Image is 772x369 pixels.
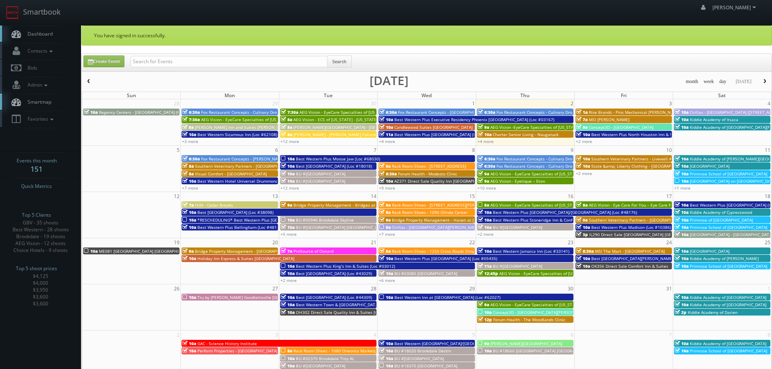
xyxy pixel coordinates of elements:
span: 6:30a [182,109,200,115]
span: [PERSON_NAME] - [PERSON_NAME] Columbus Circle [293,132,393,137]
span: Kiddie Academy of [PERSON_NAME] [690,256,759,261]
span: BU #18020 Brookdale Destin [394,348,451,354]
span: 10a [675,217,689,223]
span: 10a [675,202,689,208]
span: 10a [281,271,295,276]
span: Fox Restaurant Concepts - Culinary Dropout - Tempe [496,163,598,169]
span: [PERSON_NAME][GEOGRAPHIC_DATA] [490,341,562,346]
span: 29 [468,284,476,293]
span: 7a [182,202,194,208]
span: Bridge Property Management - [GEOGRAPHIC_DATA] at [GEOGRAPHIC_DATA] [195,248,342,254]
span: 8a [281,348,292,354]
span: Fox Restaurant Concepts - [PERSON_NAME][GEOGRAPHIC_DATA] [201,156,325,162]
span: GAC - Science History Institute [197,341,257,346]
span: AEG Vision - EyeCare Specialties of [US_STATE] – [PERSON_NAME] Eye Care [490,171,635,177]
span: Perform Properties - [GEOGRAPHIC_DATA] [197,348,278,354]
span: 10a [675,224,689,230]
span: 7a [576,117,588,122]
span: 10a [182,341,196,346]
span: BU #00946 Brookdale Skyline [296,217,354,223]
span: 10a [182,178,196,184]
span: Smartmap [24,98,51,105]
span: 10a [281,224,295,230]
span: 8a [182,171,194,177]
span: 10a [281,217,295,223]
span: 10a [478,209,492,215]
span: 12p [478,317,492,322]
span: Concept3D - [GEOGRAPHIC_DATA] [589,124,653,130]
span: 9a [478,171,489,177]
span: Primrose of [GEOGRAPHIC_DATA] [690,217,753,223]
span: 18 [764,192,771,200]
span: Forum Health - Modesto Clinic [398,171,457,177]
span: Wed [421,92,432,99]
span: 10a [84,248,98,254]
span: 10a [379,356,393,361]
span: AZ371 Direct Sale Quality Inn [GEOGRAPHIC_DATA] [394,178,493,184]
span: Best [GEOGRAPHIC_DATA] (Loc #18018) [296,163,372,169]
span: Rack Room Shoes - [STREET_ADDRESS] [392,163,466,169]
span: ProSource of Oxnard [293,248,334,254]
span: 10a [281,363,295,369]
span: AEG Vision - Eye Care For You – Eye Care For You ([PERSON_NAME]) [589,202,719,208]
span: 10a [675,294,689,300]
span: 8:30a [379,171,397,177]
span: 10a [675,348,689,354]
span: Best Western [GEOGRAPHIC_DATA]/[GEOGRAPHIC_DATA] (Loc #05785) [394,341,529,346]
a: +12 more [280,185,299,191]
span: 25 [764,238,771,247]
span: Best Western Plus Madison (Loc #10386) [591,224,671,230]
span: 10a [379,363,393,369]
span: 10a [675,178,689,184]
span: Rack Room Shoes - 1255 Cross Roads Shopping Center [392,248,498,254]
span: Best Western Hotel Universel Drummondville (Loc #67019) [197,178,312,184]
span: Primrose School of [GEOGRAPHIC_DATA] [690,263,767,269]
span: 10a [379,256,393,261]
span: 31 [665,284,673,293]
span: Best [GEOGRAPHIC_DATA][PERSON_NAME] (Loc #32091) [591,256,699,261]
span: Fri [621,92,627,99]
span: 10a [182,224,196,230]
span: AEG Vision - EyeCare Specialties of [US_STATE] – [PERSON_NAME] Ridge Eye Care [490,302,648,307]
span: 9a [576,124,588,130]
span: 9a [478,124,489,130]
span: 6:30a [478,163,495,169]
span: Concept3D - [GEOGRAPHIC_DATA][PERSON_NAME] [493,309,589,315]
span: Dashboard [24,30,53,37]
span: 3p [576,232,588,237]
span: 9a [478,302,489,307]
span: Events this month [17,157,57,165]
span: 8a [379,202,391,208]
span: AEG Vision - EyeCare Specialties of [US_STATE] – Elite Vision Care ([GEOGRAPHIC_DATA]) [490,202,661,208]
a: +7 more [379,231,395,237]
span: 6:30a [478,156,495,162]
span: 10a [675,256,689,261]
span: 13 [272,192,279,200]
span: Kiddie Academy of [GEOGRAPHIC_DATA] [690,294,766,300]
span: Best Western Sicamous Inn (Loc #62108) [197,132,277,137]
span: Thu [520,92,530,99]
a: +5 more [280,231,297,237]
span: Best [GEOGRAPHIC_DATA] (Loc #38098) [197,209,274,215]
span: 8a [576,202,588,208]
span: Best [GEOGRAPHIC_DATA] (Loc #44309) [296,294,372,300]
span: Sun [127,92,136,99]
span: 10a [675,117,689,122]
a: +2 more [576,171,592,176]
a: +7 more [182,185,198,191]
span: 10a [182,132,196,137]
span: 2p [675,309,686,315]
span: Visual Comfort - [GEOGRAPHIC_DATA] [195,171,267,177]
span: Best Western Plus Bellingham (Loc #48188) [197,224,283,230]
span: 6 [274,146,279,154]
span: Best Western Town & [GEOGRAPHIC_DATA] (Loc #05423) [296,302,405,307]
span: Fox Restaurant Concepts - [GEOGRAPHIC_DATA] - [GEOGRAPHIC_DATA] [398,109,533,115]
span: Bridge Property Management - Bridges at [GEOGRAPHIC_DATA] [293,202,416,208]
a: +2 more [477,231,494,237]
span: Southern Veterinary Partners - [GEOGRAPHIC_DATA] [195,163,295,169]
span: 29 [272,99,279,108]
span: 10 [665,146,673,154]
span: [PERSON_NAME] [712,4,758,11]
span: 8a [182,163,194,169]
a: +4 more [379,139,395,144]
